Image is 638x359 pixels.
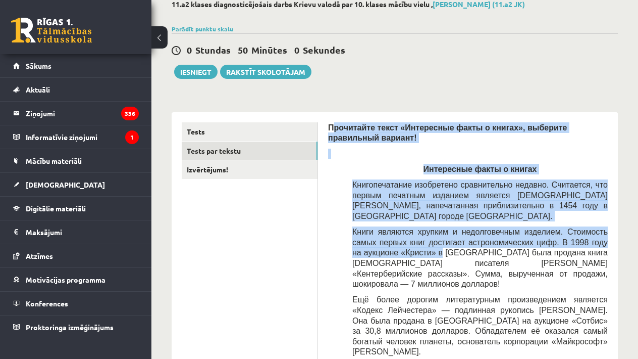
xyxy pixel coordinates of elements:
[26,125,139,149] legend: Informatīvie ziņojumi
[220,65,311,79] a: Rakstīt skolotājam
[182,122,317,141] a: Tests
[13,197,139,220] a: Digitālie materiāli
[125,130,139,144] i: 1
[182,142,317,160] a: Tests par tekstu
[26,299,68,308] span: Konferences
[174,65,218,79] button: Iesniegt
[13,54,139,77] a: Sākums
[251,44,287,56] span: Minūtes
[182,160,317,179] a: Izvērtējums!
[26,61,51,70] span: Sākums
[26,204,86,213] span: Digitālie materiāli
[13,316,139,339] a: Proktoringa izmēģinājums
[187,44,192,56] span: 0
[26,251,53,260] span: Atzīmes
[13,102,139,125] a: Ziņojumi336
[13,149,139,172] a: Mācību materiāli
[238,44,248,56] span: 50
[13,292,139,315] a: Konferences
[303,44,345,56] span: Sekundes
[13,125,139,149] a: Informatīvie ziņojumi1
[352,228,608,288] span: Книги являются хрупким и недолговечным изделием. Стоимость самых первых книг достигает астрономич...
[13,244,139,267] a: Atzīmes
[195,44,231,56] span: Stundas
[172,25,233,33] a: Parādīt punktu skalu
[26,156,82,165] span: Mācību materiāli
[26,323,114,332] span: Proktoringa izmēģinājums
[13,220,139,244] a: Maksājumi
[11,18,92,43] a: Rīgas 1. Tālmācības vidusskola
[294,44,299,56] span: 0
[26,85,50,94] span: Aktuāli
[352,295,608,356] span: Ещё более дорогим литературным произведением является «Кодекс Лейчестера» — подлинная рукопись [P...
[13,268,139,291] a: Motivācijas programma
[26,275,105,284] span: Motivācijas programma
[328,123,567,143] span: Прочитайте текст «Интересные факты о книгах», выберите правильный вариант!
[13,173,139,196] a: [DEMOGRAPHIC_DATA]
[423,165,537,173] span: Интересные факты о книгах
[352,181,608,220] span: Книгопечатание изобретено сравнительно недавно. Считается, что первым печатным изданием является ...
[26,180,105,189] span: [DEMOGRAPHIC_DATA]
[13,78,139,101] a: Aktuāli
[26,102,139,125] legend: Ziņojumi
[121,107,139,120] i: 336
[26,220,139,244] legend: Maksājumi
